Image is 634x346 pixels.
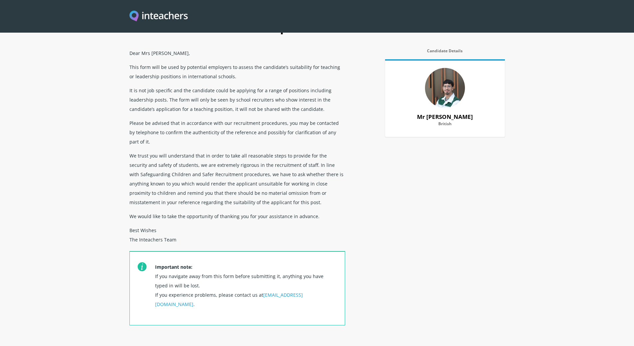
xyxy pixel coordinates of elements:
[129,209,345,223] p: We would like to take the opportunity of thanking you for your assistance in advance.
[129,60,345,83] p: This form will be used by potential employers to assess the candidate’s suitability for teaching ...
[129,149,345,209] p: We trust you will understand that in order to take all reasonable steps to provide for the securi...
[129,83,345,116] p: It is not job specific and the candidate could be applying for a range of positions including lea...
[129,11,188,22] img: Inteachers
[129,223,345,251] p: Best Wishes The Inteachers Team
[129,11,188,22] a: Visit this site's homepage
[417,113,473,121] strong: Mr [PERSON_NAME]
[155,260,337,325] p: If you navigate away from this form before submitting it, anything you have typed in will be lost...
[155,264,192,270] strong: Important note:
[385,49,505,57] label: Candidate Details
[129,116,345,149] p: Please be advised that in accordance with our recruitment procedures, you may be contacted by tel...
[129,46,345,60] p: Dear Mrs [PERSON_NAME],
[425,68,465,108] img: 79691
[393,122,497,130] label: British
